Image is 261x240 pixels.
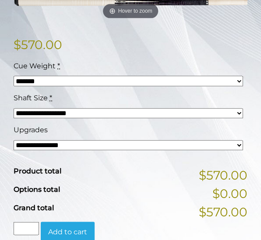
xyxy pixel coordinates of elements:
input: Product quantity [14,222,39,235]
span: $570.00 [199,166,247,184]
abbr: required [57,62,60,70]
span: Product total [14,166,61,175]
span: $570.00 [199,202,247,221]
span: Grand total [14,203,54,212]
span: Upgrades [14,126,48,134]
span: $ [14,37,21,52]
abbr: required [49,94,52,102]
span: Cue Weight [14,62,56,70]
span: Options total [14,185,60,193]
span: Shaft Size [14,94,48,102]
bdi: 570.00 [14,37,62,52]
span: $0.00 [212,184,247,202]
